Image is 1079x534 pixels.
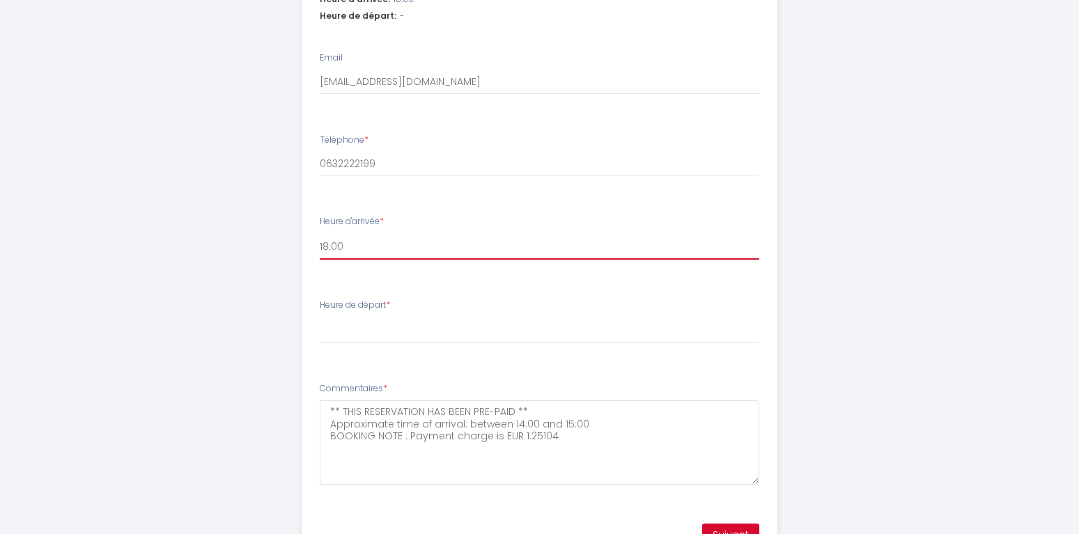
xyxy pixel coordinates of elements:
label: Heure d'arrivée [320,215,384,228]
label: Téléphone [320,134,368,147]
label: Commentaires [320,382,387,395]
span: - [400,10,404,23]
label: Heure de départ [320,299,390,312]
span: Heure de départ: [320,10,396,23]
label: Email [320,52,343,65]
